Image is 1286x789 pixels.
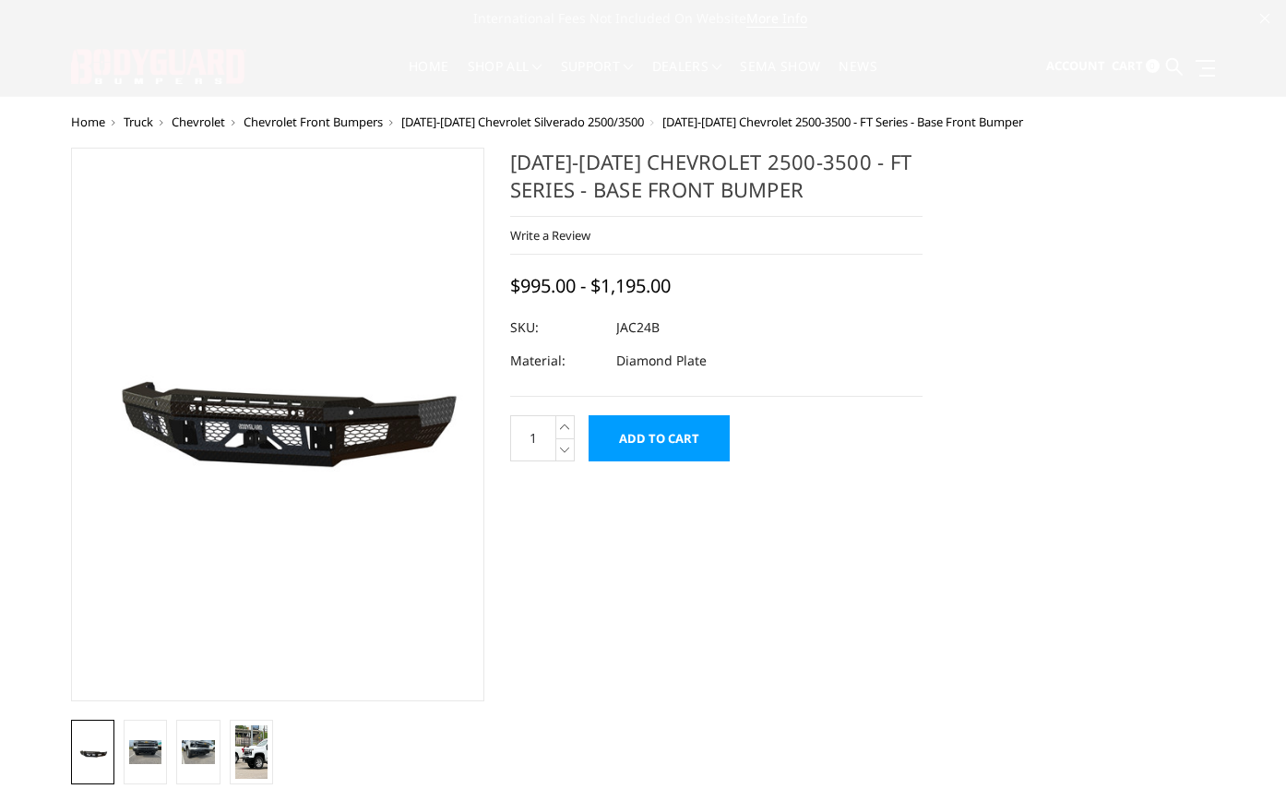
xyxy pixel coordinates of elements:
img: 2024-2025 Chevrolet 2500-3500 - FT Series - Base Front Bumper [129,740,161,764]
a: Home [71,114,105,130]
img: 2024-2025 Chevrolet 2500-3500 - FT Series - Base Front Bumper [182,740,214,764]
img: 2024-2025 Chevrolet 2500-3500 - FT Series - Base Front Bumper [77,330,479,519]
a: More Info [746,9,807,28]
span: 0 [1146,59,1160,73]
a: [DATE]-[DATE] Chevrolet Silverado 2500/3500 [401,114,644,130]
a: Truck [124,114,153,130]
span: [DATE]-[DATE] Chevrolet 2500-3500 - FT Series - Base Front Bumper [662,114,1023,130]
h1: [DATE]-[DATE] Chevrolet 2500-3500 - FT Series - Base Front Bumper [510,148,923,217]
dd: Diamond Plate [616,344,707,377]
a: Account [1046,42,1105,91]
a: Support [561,60,634,96]
dt: Material: [510,344,602,377]
input: Add to Cart [589,415,730,461]
a: shop all [468,60,542,96]
a: News [839,60,876,96]
a: 2024-2025 Chevrolet 2500-3500 - FT Series - Base Front Bumper [71,148,484,701]
dd: JAC24B [616,311,660,344]
a: SEMA Show [740,60,820,96]
img: 2024-2025 Chevrolet 2500-3500 - FT Series - Base Front Bumper [235,725,268,779]
span: Cart [1112,57,1143,74]
dt: SKU: [510,311,602,344]
a: Chevrolet [172,114,225,130]
img: 2024-2025 Chevrolet 2500-3500 - FT Series - Base Front Bumper [77,747,109,761]
a: Dealers [652,60,722,96]
a: Write a Review [510,227,590,244]
a: Chevrolet Front Bumpers [244,114,383,130]
img: BODYGUARD BUMPERS [71,49,246,83]
a: Home [409,60,448,96]
span: $995.00 - $1,195.00 [510,273,671,298]
span: Account [1046,57,1105,74]
a: Cart 0 [1112,42,1160,91]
